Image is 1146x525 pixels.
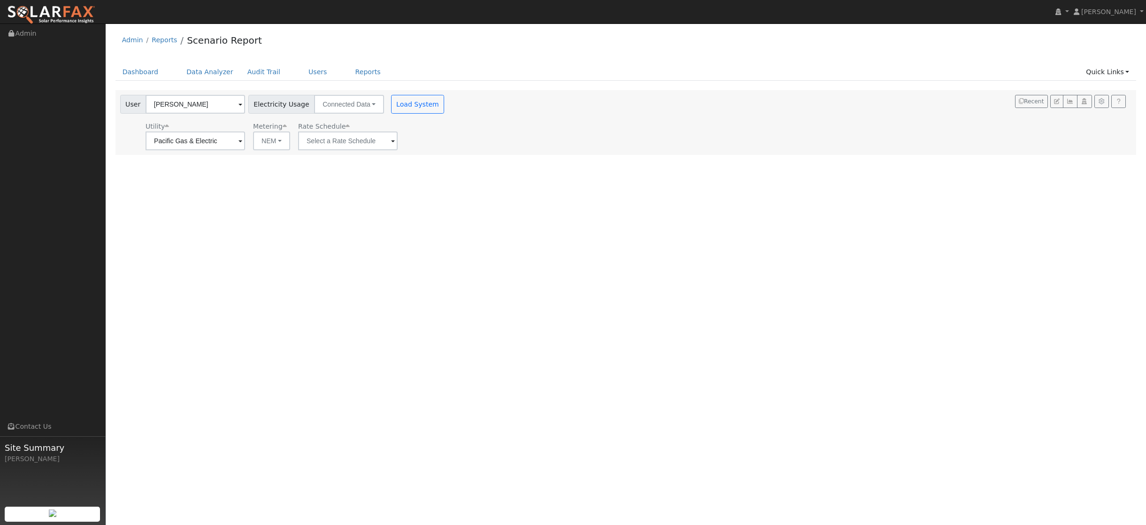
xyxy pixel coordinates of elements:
a: Reports [152,36,177,44]
input: Select a Utility [146,131,245,150]
button: Login As [1077,95,1092,108]
span: Site Summary [5,441,100,454]
a: Data Analyzer [179,63,240,81]
a: Help Link [1111,95,1126,108]
span: Alias: HAGB [298,123,350,130]
a: Audit Trail [240,63,287,81]
span: Electricity Usage [248,95,315,114]
a: Users [301,63,334,81]
img: SolarFax [7,5,95,25]
a: Scenario Report [187,35,262,46]
a: Admin [122,36,143,44]
input: Select a Rate Schedule [298,131,398,150]
a: Quick Links [1079,63,1136,81]
button: Connected Data [314,95,384,114]
button: Recent [1015,95,1048,108]
button: Multi-Series Graph [1063,95,1077,108]
span: [PERSON_NAME] [1081,8,1136,15]
div: Utility [146,122,245,131]
img: retrieve [49,510,56,517]
button: Settings [1094,95,1109,108]
a: Dashboard [115,63,166,81]
a: Reports [348,63,388,81]
div: [PERSON_NAME] [5,454,100,464]
input: Select a User [146,95,245,114]
button: Load System [391,95,445,114]
button: Edit User [1050,95,1063,108]
div: Metering [253,122,290,131]
span: User [120,95,146,114]
button: NEM [253,131,290,150]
